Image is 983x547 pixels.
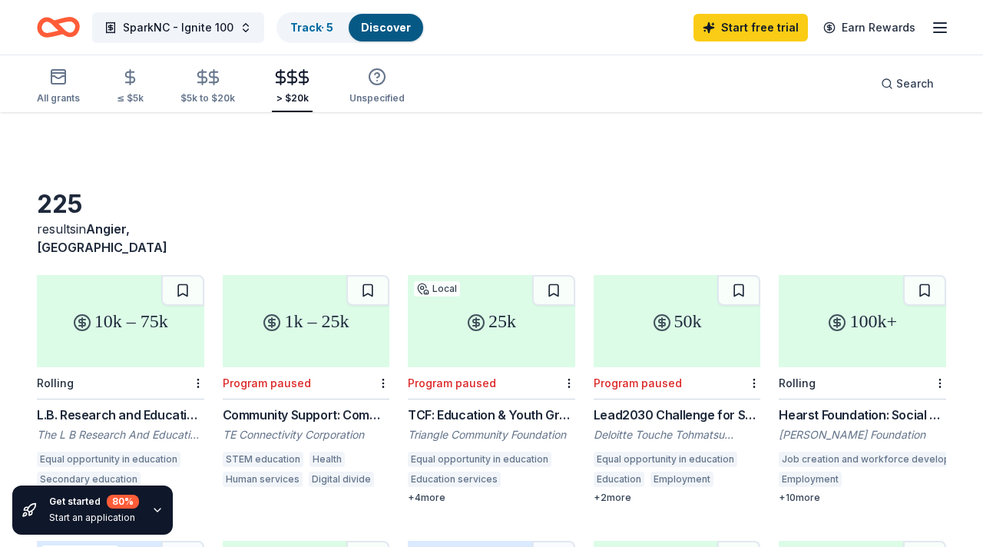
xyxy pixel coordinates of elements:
div: Education services [408,472,501,487]
div: > $20k [272,92,313,104]
button: SparkNC - Ignite 100 [92,12,264,43]
span: Search [896,75,934,93]
div: STEM education [223,452,303,467]
button: ≤ $5k [117,62,144,112]
div: Program paused [223,376,311,390]
div: 225 [37,189,204,220]
a: 1k – 25kProgram pausedCommunity Support: Community Ambassador Program ([GEOGRAPHIC_DATA] and Outs... [223,275,390,492]
button: Unspecified [349,61,405,112]
a: 10k – 75kRollingL.B. Research and Education FoundationThe L B Research And Education FoundationEq... [37,275,204,504]
a: Earn Rewards [814,14,925,41]
button: Track· 5Discover [276,12,425,43]
a: Home [37,9,80,45]
div: + 10 more [779,492,946,504]
div: Employment [650,472,713,487]
div: 50k [594,275,761,367]
span: Angier, [GEOGRAPHIC_DATA] [37,221,167,255]
div: Triangle Community Foundation [408,427,575,443]
div: Job creation and workforce development [779,452,976,467]
div: Digital divide [309,472,374,487]
button: $5k to $20k [180,62,235,112]
div: Unspecified [349,92,405,104]
div: Equal opportunity in education [408,452,551,467]
div: + 2 more [594,492,761,504]
div: Employment [779,472,842,487]
div: Lead2030 Challenge for SDG 4 [594,406,761,424]
div: Program paused [408,376,496,390]
div: Community Support: Community Ambassador Program ([GEOGRAPHIC_DATA] and Outside the [GEOGRAPHIC_DA... [223,406,390,424]
button: > $20k [272,62,313,112]
div: Hearst Foundation: Social Service Grant [779,406,946,424]
div: Get started [49,495,139,509]
button: All grants [37,61,80,112]
a: 25kLocalProgram pausedTCF: Education & Youth GrantsTriangle Community FoundationEqual opportunity... [408,275,575,504]
a: 100k+RollingHearst Foundation: Social Service Grant[PERSON_NAME] FoundationJob creation and workf... [779,275,946,504]
div: 1k – 25k [223,275,390,367]
div: 100k+ [779,275,946,367]
div: TCF: Education & Youth Grants [408,406,575,424]
div: Education [594,472,644,487]
div: Human services [223,472,303,487]
a: 50kProgram pausedLead2030 Challenge for SDG 4Deloitte Touche Tohmatsu LimitedEqual opportunity in... [594,275,761,504]
div: 80 % [107,495,139,509]
div: + 4 more [408,492,575,504]
div: Rolling [779,376,816,390]
a: Start free trial [693,14,808,41]
button: Search [869,68,946,99]
div: Secondary education [37,472,141,487]
div: Equal opportunity in education [594,452,737,467]
div: Program paused [594,376,682,390]
div: [PERSON_NAME] Foundation [779,427,946,443]
div: $5k to $20k [180,92,235,104]
a: Discover [361,21,411,34]
div: Local [414,281,460,297]
div: Rolling [37,376,74,390]
div: Deloitte Touche Tohmatsu Limited [594,427,761,443]
div: The L B Research And Education Foundation [37,427,204,443]
div: ≤ $5k [117,92,144,104]
div: TE Connectivity Corporation [223,427,390,443]
span: SparkNC - Ignite 100 [123,18,233,37]
div: Financial services [848,472,935,487]
div: Start an application [49,512,139,524]
a: Track· 5 [290,21,333,34]
div: 25k [408,275,575,367]
div: All grants [37,92,80,104]
div: 10k – 75k [37,275,204,367]
div: Health [309,452,345,467]
div: Equal opportunity in education [37,452,180,467]
div: results [37,220,204,257]
div: L.B. Research and Education Foundation [37,406,204,424]
span: in [37,221,167,255]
